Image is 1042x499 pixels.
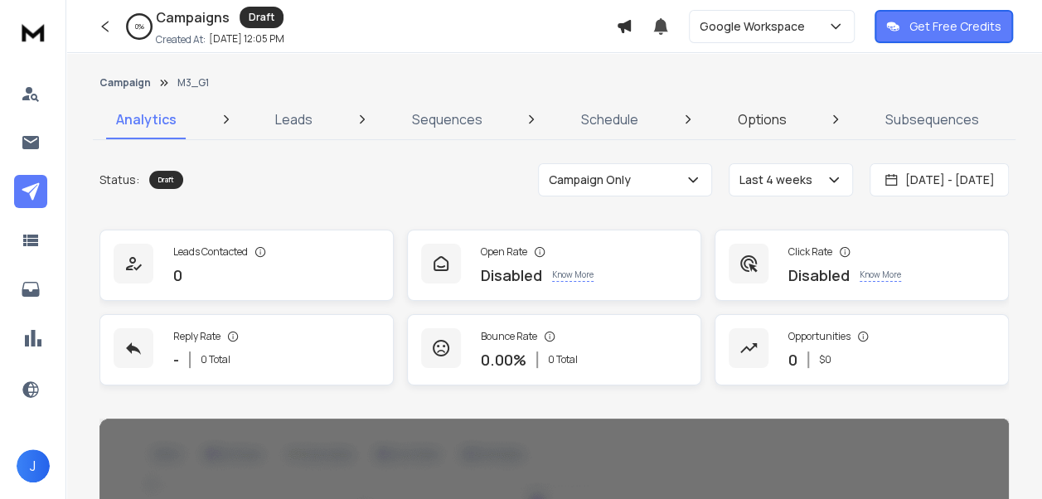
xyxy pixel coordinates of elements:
button: [DATE] - [DATE] [870,163,1009,196]
p: Know More [860,269,901,282]
p: Created At: [156,33,206,46]
p: Subsequences [885,109,979,129]
h1: Campaigns [156,7,230,27]
button: J [17,449,50,482]
p: Reply Rate [173,330,221,343]
p: Get Free Credits [909,18,1001,35]
p: Status: [99,172,139,188]
p: Analytics [116,109,177,129]
p: Options [738,109,787,129]
a: Subsequences [875,99,989,139]
p: 0 Total [201,353,230,366]
a: Open RateDisabledKnow More [407,230,701,301]
p: Disabled [788,264,850,287]
p: Sequences [412,109,482,129]
p: Bounce Rate [481,330,537,343]
p: M3_G1 [177,76,209,90]
a: Leads Contacted0 [99,230,394,301]
p: Google Workspace [700,18,812,35]
p: Opportunities [788,330,851,343]
p: $ 0 [819,353,831,366]
button: Get Free Credits [875,10,1013,43]
a: Options [728,99,797,139]
p: Open Rate [481,245,527,259]
div: Draft [240,7,284,28]
p: 0 [173,264,182,287]
a: Analytics [106,99,187,139]
a: Opportunities0$0 [715,314,1009,385]
p: Last 4 weeks [739,172,819,188]
p: 0 % [135,22,144,31]
a: Schedule [571,99,648,139]
p: - [173,348,179,371]
a: Bounce Rate0.00%0 Total [407,314,701,385]
p: 0.00 % [481,348,526,371]
p: Campaign Only [549,172,637,188]
div: Draft [149,171,183,189]
p: Disabled [481,264,542,287]
p: Schedule [581,109,638,129]
a: Click RateDisabledKnow More [715,230,1009,301]
img: logo [17,17,50,47]
p: [DATE] 12:05 PM [209,32,284,46]
p: 0 Total [548,353,578,366]
p: Leads Contacted [173,245,248,259]
button: Campaign [99,76,151,90]
a: Reply Rate-0 Total [99,314,394,385]
p: Know More [552,269,594,282]
p: Leads [275,109,313,129]
p: Click Rate [788,245,832,259]
a: Leads [265,99,322,139]
p: 0 [788,348,797,371]
a: Sequences [402,99,492,139]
